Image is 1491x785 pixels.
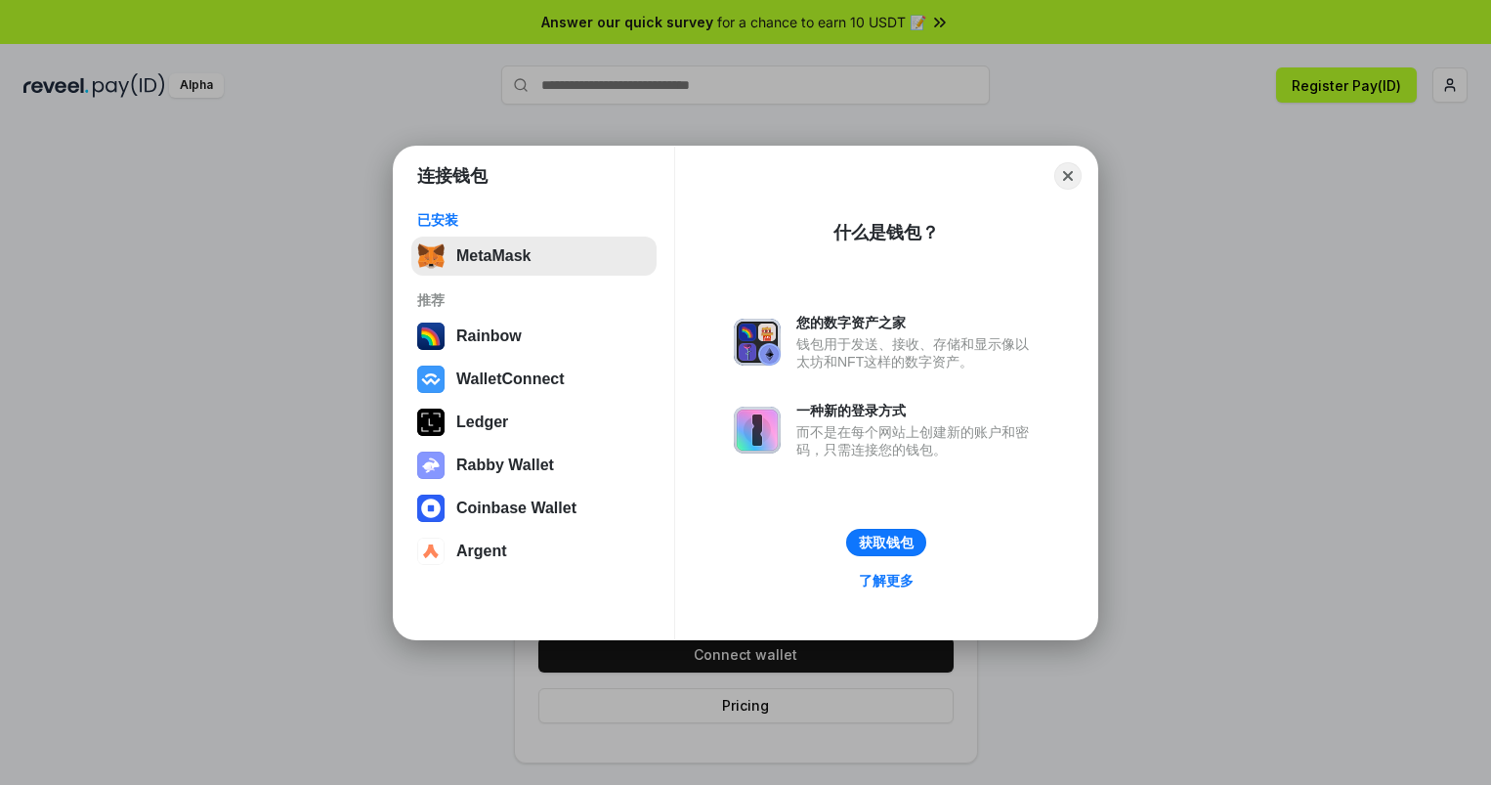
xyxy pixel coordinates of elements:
img: svg+xml,%3Csvg%20width%3D%22120%22%20height%3D%22120%22%20viewBox%3D%220%200%20120%20120%22%20fil... [417,323,445,350]
div: 了解更多 [859,572,914,589]
button: Rabby Wallet [411,446,657,485]
img: svg+xml,%3Csvg%20width%3D%2228%22%20height%3D%2228%22%20viewBox%3D%220%200%2028%2028%22%20fill%3D... [417,538,445,565]
div: Ledger [456,414,508,431]
img: svg+xml,%3Csvg%20width%3D%2228%22%20height%3D%2228%22%20viewBox%3D%220%200%2028%2028%22%20fill%3D... [417,495,445,522]
div: WalletConnect [456,371,565,388]
div: Argent [456,543,507,560]
button: Argent [411,532,657,571]
button: WalletConnect [411,360,657,399]
button: Rainbow [411,317,657,356]
div: Rabby Wallet [456,457,554,474]
a: 了解更多 [847,568,925,593]
div: 获取钱包 [859,534,914,551]
div: 一种新的登录方式 [796,402,1039,419]
div: MetaMask [456,247,531,265]
div: 推荐 [417,291,651,309]
button: MetaMask [411,237,657,276]
div: Coinbase Wallet [456,500,576,517]
img: svg+xml,%3Csvg%20xmlns%3D%22http%3A%2F%2Fwww.w3.org%2F2000%2Fsvg%22%20width%3D%2228%22%20height%3... [417,409,445,436]
button: 获取钱包 [846,529,926,556]
div: 您的数字资产之家 [796,314,1039,331]
button: Ledger [411,403,657,442]
img: svg+xml,%3Csvg%20fill%3D%22none%22%20height%3D%2233%22%20viewBox%3D%220%200%2035%2033%22%20width%... [417,242,445,270]
div: 钱包用于发送、接收、存储和显示像以太坊和NFT这样的数字资产。 [796,335,1039,371]
button: Coinbase Wallet [411,489,657,528]
button: Close [1054,162,1082,190]
h1: 连接钱包 [417,164,488,188]
div: 而不是在每个网站上创建新的账户和密码，只需连接您的钱包。 [796,423,1039,458]
div: Rainbow [456,327,522,345]
img: svg+xml,%3Csvg%20xmlns%3D%22http%3A%2F%2Fwww.w3.org%2F2000%2Fsvg%22%20fill%3D%22none%22%20viewBox... [734,319,781,366]
img: svg+xml,%3Csvg%20width%3D%2228%22%20height%3D%2228%22%20viewBox%3D%220%200%2028%2028%22%20fill%3D... [417,366,445,393]
img: svg+xml,%3Csvg%20xmlns%3D%22http%3A%2F%2Fwww.w3.org%2F2000%2Fsvg%22%20fill%3D%22none%22%20viewBox... [734,407,781,454]
img: svg+xml,%3Csvg%20xmlns%3D%22http%3A%2F%2Fwww.w3.org%2F2000%2Fsvg%22%20fill%3D%22none%22%20viewBox... [417,452,445,479]
div: 已安装 [417,211,651,229]
div: 什么是钱包？ [833,221,939,244]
